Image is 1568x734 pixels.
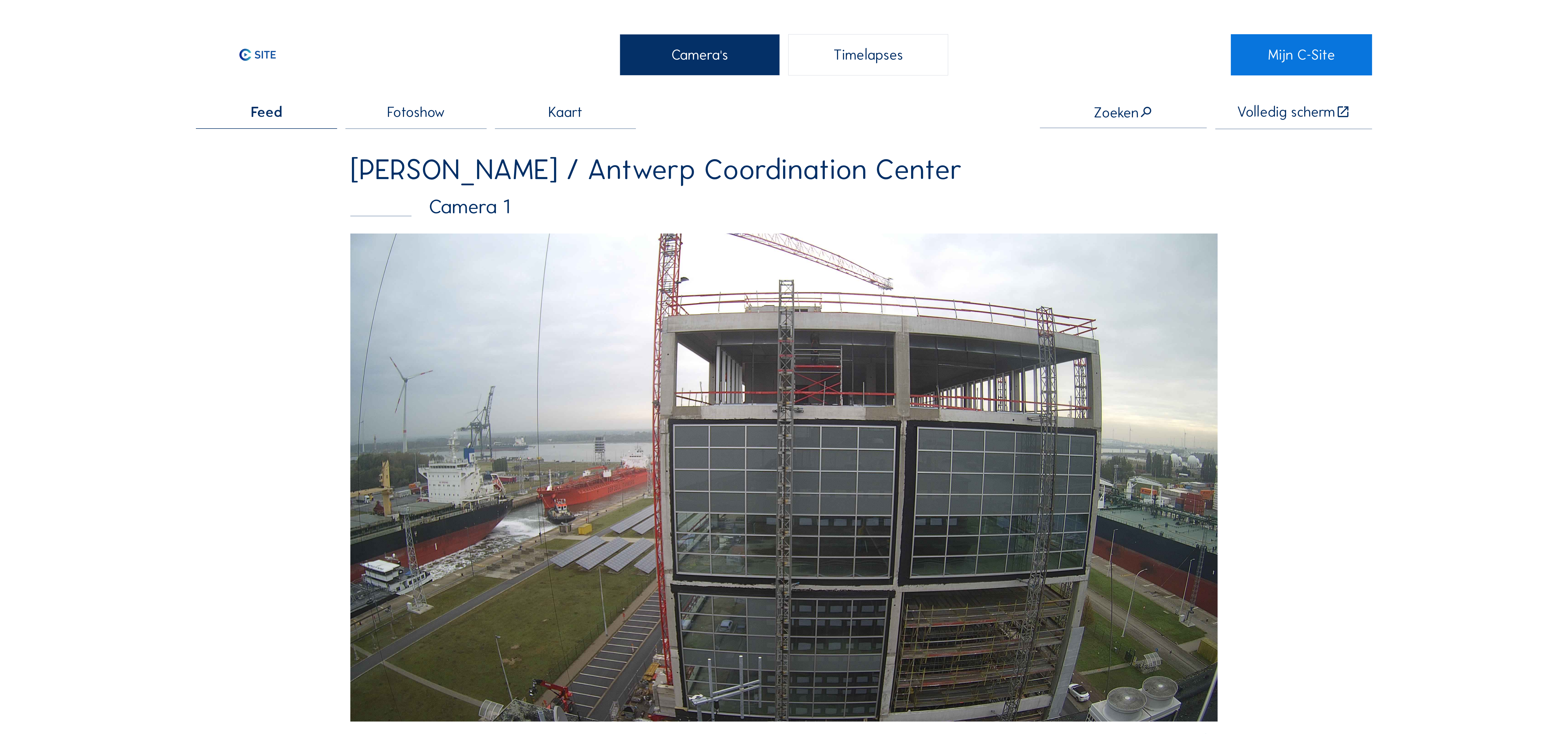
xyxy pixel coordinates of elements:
span: Fotoshow [387,105,445,119]
div: [PERSON_NAME] / Antwerp Coordination Center [350,155,1217,183]
div: Zoeken [1094,105,1153,120]
img: Image [350,234,1217,721]
span: Feed [251,105,282,119]
div: Camera's [620,34,780,75]
a: Mijn C-Site [1231,34,1372,75]
div: Camera 1 [350,197,1217,217]
div: Timelapses [788,34,948,75]
img: C-SITE Logo [196,34,319,75]
div: Volledig scherm [1237,105,1335,119]
span: Kaart [548,105,583,119]
a: C-SITE Logo [196,34,337,75]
